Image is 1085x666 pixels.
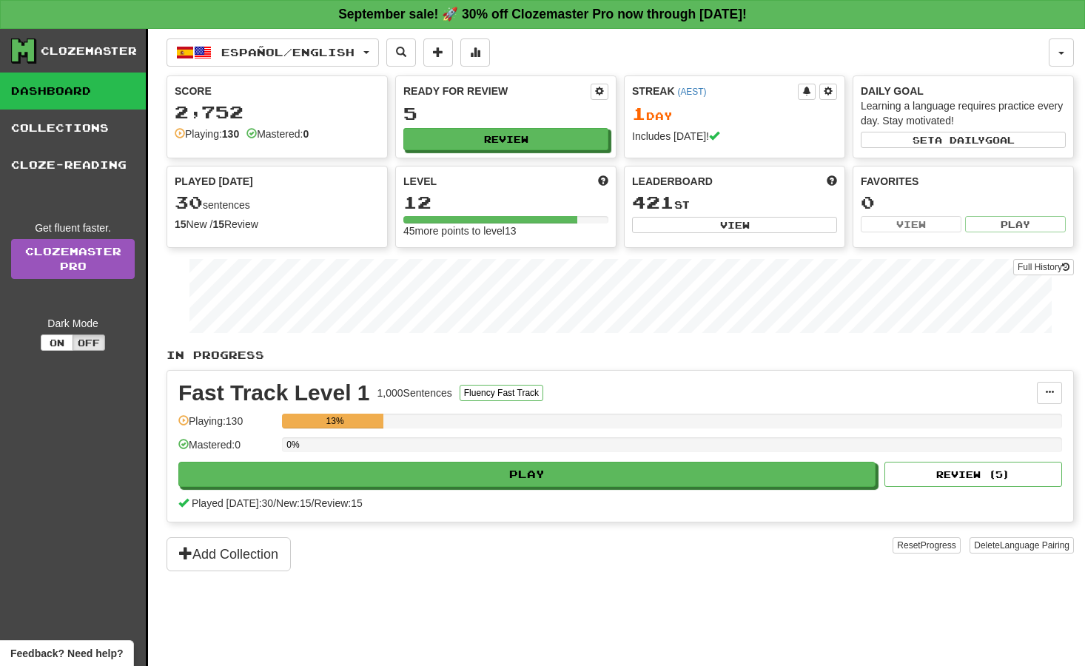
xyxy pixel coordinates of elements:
a: ClozemasterPro [11,239,135,279]
span: New: 15 [276,497,311,509]
button: View [632,217,837,233]
strong: 15 [175,218,187,230]
span: Level [403,174,437,189]
div: sentences [175,193,380,212]
div: Day [632,104,837,124]
button: Review [403,128,608,150]
div: Clozemaster [41,44,137,58]
span: Review: 15 [314,497,362,509]
strong: 130 [222,128,239,140]
button: View [861,216,961,232]
span: 1 [632,103,646,124]
span: Played [DATE]: 30 [192,497,273,509]
button: Add sentence to collection [423,38,453,67]
div: Fast Track Level 1 [178,382,370,404]
button: Off [73,334,105,351]
span: Score more points to level up [598,174,608,189]
div: Playing: [175,127,239,141]
div: Favorites [861,174,1066,189]
div: 0 [861,193,1066,212]
button: Play [965,216,1066,232]
button: Play [178,462,876,487]
strong: 0 [303,128,309,140]
span: 30 [175,192,203,212]
div: 1,000 Sentences [377,386,452,400]
div: Ready for Review [403,84,591,98]
button: DeleteLanguage Pairing [970,537,1074,554]
span: Played [DATE] [175,174,253,189]
button: Full History [1013,259,1074,275]
div: 13% [286,414,383,428]
span: 421 [632,192,674,212]
span: This week in points, UTC [827,174,837,189]
div: 2,752 [175,103,380,121]
button: Fluency Fast Track [460,385,543,401]
button: Español/English [167,38,379,67]
button: Seta dailygoal [861,132,1066,148]
span: / [273,497,276,509]
div: Includes [DATE]! [632,129,837,144]
div: Mastered: 0 [178,437,275,462]
div: 45 more points to level 13 [403,223,608,238]
strong: 15 [212,218,224,230]
button: ResetProgress [893,537,960,554]
div: Mastered: [246,127,309,141]
span: a daily [935,135,985,145]
div: Get fluent faster. [11,221,135,235]
button: Add Collection [167,537,291,571]
div: Streak [632,84,798,98]
div: Score [175,84,380,98]
span: Leaderboard [632,174,713,189]
span: Open feedback widget [10,646,123,661]
div: Playing: 130 [178,414,275,438]
button: Review (5) [884,462,1062,487]
div: st [632,193,837,212]
div: Dark Mode [11,316,135,331]
p: In Progress [167,348,1074,363]
div: Learning a language requires practice every day. Stay motivated! [861,98,1066,128]
div: New / Review [175,217,380,232]
button: More stats [460,38,490,67]
span: Progress [921,540,956,551]
div: 5 [403,104,608,123]
div: 12 [403,193,608,212]
strong: September sale! 🚀 30% off Clozemaster Pro now through [DATE]! [338,7,747,21]
span: Language Pairing [1000,540,1069,551]
span: Español / English [221,46,355,58]
button: On [41,334,73,351]
div: Daily Goal [861,84,1066,98]
button: Search sentences [386,38,416,67]
a: (AEST) [677,87,706,97]
span: / [312,497,315,509]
